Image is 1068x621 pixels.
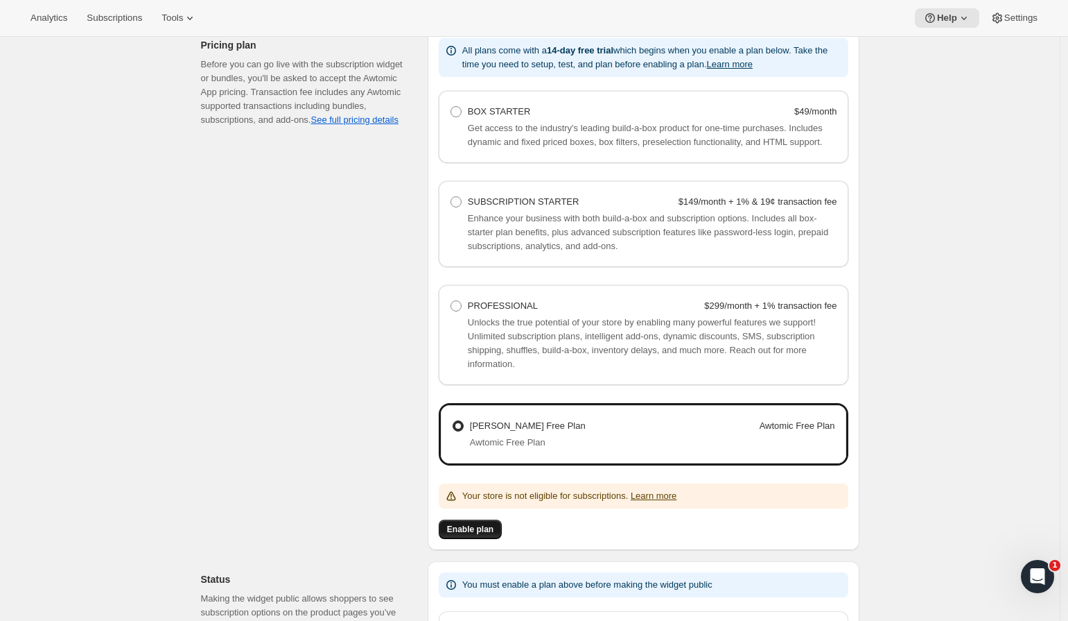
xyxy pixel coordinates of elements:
span: SUBSCRIPTION STARTER [468,196,579,207]
strong: $149/month + 1% & 19¢ transaction fee [679,196,837,207]
span: Settings [1004,12,1038,24]
span: Unlocks the true potential of your store by enabling many powerful features we support! Unlimited... [468,317,816,369]
strong: $299/month + 1% transaction fee [704,300,837,311]
span: Awtomic Free Plan [470,437,545,448]
strong: Awtomic Free Plan [760,420,835,431]
p: You must enable a plan above before making the widget public [462,578,712,592]
a: See full pricing details [310,114,398,125]
h2: Pricing plan [201,38,405,52]
span: BOX STARTER [468,106,531,117]
p: Your store is not eligible for subscriptions. [462,489,677,503]
p: All plans come with a which begins when you enable a plan below. Take the time you need to setup,... [462,44,843,71]
button: Learn more [707,59,753,69]
span: Enhance your business with both build-a-box and subscription options. Includes all box-starter pl... [468,213,828,251]
button: Help [915,8,979,28]
span: 1 [1049,560,1060,571]
strong: $49/month [794,106,837,117]
span: Help [937,12,957,24]
span: Enable plan [447,524,493,535]
button: Settings [982,8,1046,28]
span: Subscriptions [87,12,142,24]
span: Tools [161,12,183,24]
button: Tools [153,8,205,28]
h2: Status [201,572,405,586]
button: Analytics [22,8,76,28]
button: Enable plan [439,520,502,539]
span: PROFESSIONAL [468,300,538,311]
span: Analytics [30,12,67,24]
button: Subscriptions [78,8,150,28]
span: [PERSON_NAME] Free Plan [470,420,586,431]
b: 14-day free trial [547,45,613,56]
a: Learn more [631,491,676,501]
span: Get access to the industry's leading build-a-box product for one-time purchases. Includes dynamic... [468,123,823,147]
iframe: Intercom live chat [1021,560,1054,593]
div: Before you can go live with the subscription widget or bundles, you'll be asked to accept the Awt... [201,58,405,127]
